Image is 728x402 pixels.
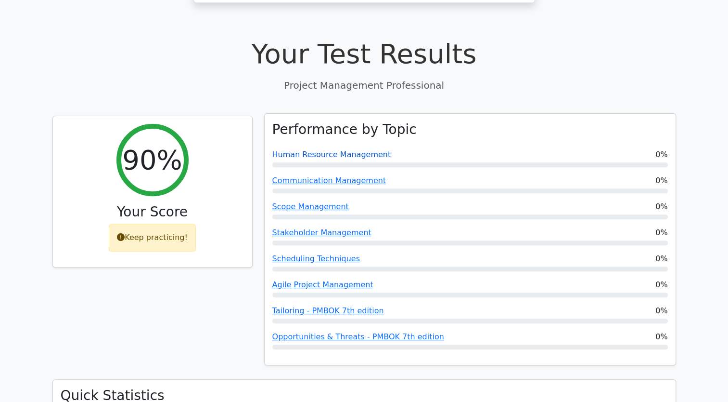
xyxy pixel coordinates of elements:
[655,201,667,213] span: 0%
[122,144,182,176] h2: 90%
[272,306,384,315] a: Tailoring - PMBOK 7th edition
[109,224,196,252] div: Keep practicing!
[272,202,349,211] a: Scope Management
[655,279,667,291] span: 0%
[272,254,360,263] a: Scheduling Techniques
[272,176,386,185] a: Communication Management
[655,149,667,161] span: 0%
[61,204,244,220] h3: Your Score
[655,253,667,265] span: 0%
[272,121,417,138] h3: Performance by Topic
[272,332,444,341] a: Opportunities & Threats - PMBOK 7th edition
[655,331,667,343] span: 0%
[52,78,676,93] p: Project Management Professional
[272,228,371,237] a: Stakeholder Management
[52,38,676,70] h1: Your Test Results
[655,175,667,187] span: 0%
[655,305,667,317] span: 0%
[272,280,373,289] a: Agile Project Management
[272,150,391,159] a: Human Resource Management
[655,227,667,239] span: 0%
